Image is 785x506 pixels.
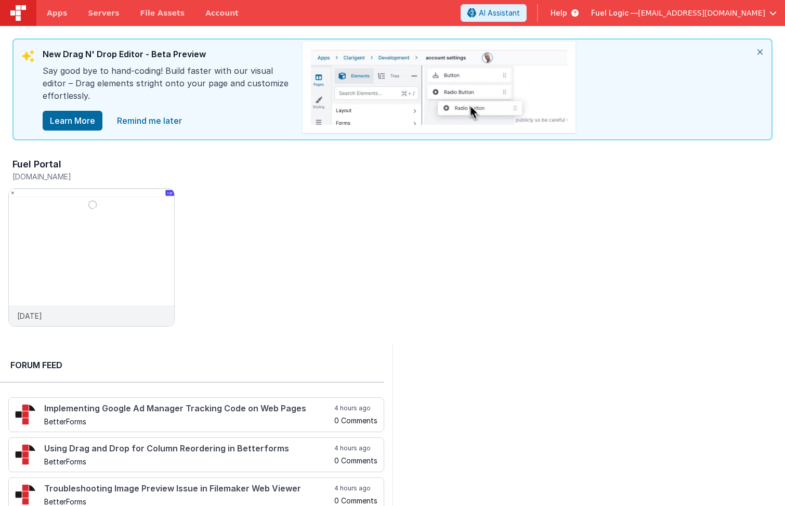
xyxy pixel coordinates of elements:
[43,111,102,131] button: Learn More
[591,8,638,18] span: Fuel Logic —
[12,159,61,170] h3: Fuel Portal
[43,48,292,64] div: New Drag N' Drop Editor - Beta Preview
[44,458,332,465] h5: BetterForms
[43,64,292,110] div: Say good bye to hand-coding! Build faster with our visual editor – Drag elements stright onto you...
[479,8,520,18] span: AI Assistant
[88,8,119,18] span: Servers
[111,110,188,131] a: close
[334,497,377,504] h5: 0 Comments
[15,444,36,465] img: 295_2.png
[334,484,377,492] h5: 4 hours ago
[334,417,377,424] h5: 0 Comments
[8,437,384,472] a: Using Drag and Drop for Column Reordering in Betterforms BetterForms 4 hours ago 0 Comments
[638,8,765,18] span: [EMAIL_ADDRESS][DOMAIN_NAME]
[47,8,67,18] span: Apps
[334,404,377,412] h5: 4 hours ago
[749,40,771,64] i: close
[44,444,332,453] h4: Using Drag and Drop for Column Reordering in Betterforms
[44,404,332,413] h4: Implementing Google Ad Manager Tracking Code on Web Pages
[10,359,374,371] h2: Forum Feed
[44,418,332,425] h5: BetterForms
[461,4,527,22] button: AI Assistant
[15,404,36,425] img: 295_2.png
[591,8,777,18] button: Fuel Logic — [EMAIL_ADDRESS][DOMAIN_NAME]
[44,484,332,494] h4: Troubleshooting Image Preview Issue in Filemaker Web Viewer
[140,8,185,18] span: File Assets
[44,498,332,505] h5: BetterForms
[334,457,377,464] h5: 0 Comments
[551,8,567,18] span: Help
[334,444,377,452] h5: 4 hours ago
[15,484,36,505] img: 295_2.png
[8,397,384,432] a: Implementing Google Ad Manager Tracking Code on Web Pages BetterForms 4 hours ago 0 Comments
[12,173,175,180] h5: [DOMAIN_NAME]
